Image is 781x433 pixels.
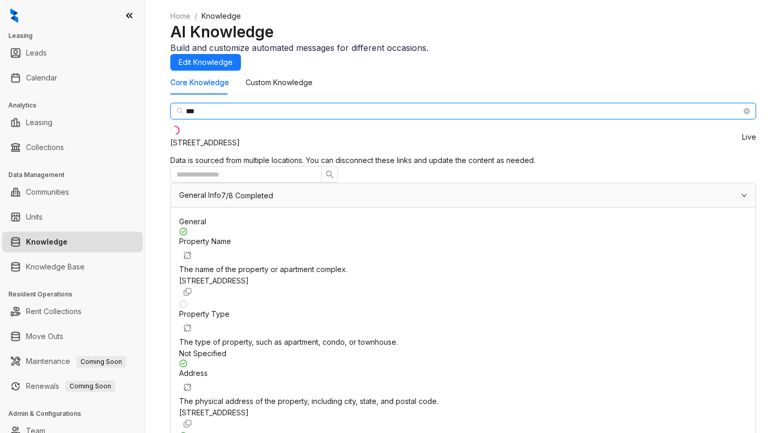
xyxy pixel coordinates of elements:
[2,256,143,277] li: Knowledge Base
[179,308,747,336] div: Property Type
[2,182,143,202] li: Communities
[179,57,233,68] span: Edit Knowledge
[168,10,193,22] a: Home
[2,137,143,158] li: Collections
[10,8,18,23] img: logo
[742,133,756,141] span: Live
[195,10,197,22] li: /
[2,232,143,252] li: Knowledge
[170,22,756,42] h2: AI Knowledge
[179,368,747,396] div: Address
[26,207,43,227] a: Units
[179,336,747,348] div: The type of property, such as apartment, condo, or townhouse.
[170,77,229,88] div: Core Knowledge
[26,326,63,347] a: Move Outs
[171,183,756,207] div: General Info7/8 Completed
[170,155,756,166] div: Data is sourced from multiple locations. You can disconnect these links and update the content as...
[2,351,143,372] li: Maintenance
[326,170,334,179] span: search
[8,290,145,299] h3: Resident Operations
[2,376,143,397] li: Renewals
[179,396,747,407] div: The physical address of the property, including city, state, and postal code.
[2,43,143,63] li: Leads
[2,301,143,322] li: Rent Collections
[26,256,85,277] a: Knowledge Base
[26,67,57,88] a: Calendar
[179,407,747,418] div: [STREET_ADDRESS]
[179,276,249,285] span: [STREET_ADDRESS]
[741,192,747,198] span: expanded
[76,356,126,368] span: Coming Soon
[221,192,273,199] span: 7/8 Completed
[744,108,750,114] span: close-circle
[2,112,143,133] li: Leasing
[26,112,52,133] a: Leasing
[26,182,69,202] a: Communities
[201,11,241,20] span: Knowledge
[2,207,143,227] li: Units
[179,348,747,359] div: Not Specified
[26,376,115,397] a: RenewalsComing Soon
[179,264,747,275] div: The name of the property or apartment complex.
[170,54,241,71] button: Edit Knowledge
[179,236,747,264] div: Property Name
[65,381,115,392] span: Coming Soon
[179,217,206,226] span: General
[26,301,82,322] a: Rent Collections
[170,137,240,148] div: [STREET_ADDRESS]
[177,107,184,115] span: search
[8,170,145,180] h3: Data Management
[26,137,64,158] a: Collections
[2,67,143,88] li: Calendar
[8,101,145,110] h3: Analytics
[246,77,313,88] div: Custom Knowledge
[8,31,145,40] h3: Leasing
[8,409,145,418] h3: Admin & Configurations
[26,43,47,63] a: Leads
[170,42,756,54] div: Build and customize automated messages for different occasions.
[26,232,68,252] a: Knowledge
[2,326,143,347] li: Move Outs
[179,191,221,199] span: General Info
